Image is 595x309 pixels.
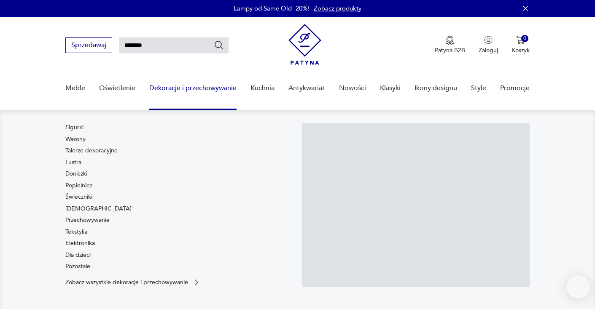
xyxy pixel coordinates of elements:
img: Ikonka użytkownika [484,36,493,44]
a: Figurki [65,123,83,132]
a: Style [471,72,486,104]
a: Popielnice [65,181,93,190]
p: Patyna B2B [435,46,465,54]
a: Sprzedawaj [65,43,112,49]
button: Szukaj [214,40,224,50]
p: Lampy od Same Old -20%! [234,4,310,13]
button: Patyna B2B [435,36,465,54]
a: Talerze dekoracyjne [65,147,118,155]
a: Zobacz produkty [314,4,361,13]
button: Sprzedawaj [65,37,112,53]
a: Pozostałe [65,262,90,271]
button: Zaloguj [479,36,498,54]
a: Oświetlenie [99,72,135,104]
img: Ikona medalu [446,36,454,45]
a: Ikona medaluPatyna B2B [435,36,465,54]
img: Patyna - sklep z meblami i dekoracjami vintage [288,24,321,65]
a: Dekoracje i przechowywanie [149,72,237,104]
a: [DEMOGRAPHIC_DATA] [65,205,132,213]
a: Dla dzieci [65,251,91,259]
p: Zaloguj [479,46,498,54]
a: Lustra [65,158,81,167]
a: Antykwariat [288,72,325,104]
div: 0 [521,35,528,42]
iframe: Smartsupp widget button [566,275,590,299]
a: Wazony [65,135,86,144]
a: Ikony designu [415,72,457,104]
a: Elektronika [65,239,95,248]
a: Świeczniki [65,193,92,201]
img: Ikona koszyka [516,36,525,44]
a: Klasyki [380,72,401,104]
a: Doniczki [65,170,87,178]
a: Tekstylia [65,228,87,236]
p: Koszyk [512,46,530,54]
p: Zobacz wszystkie dekoracje i przechowywanie [65,280,188,285]
a: Zobacz wszystkie dekoracje i przechowywanie [65,278,201,287]
a: Kuchnia [250,72,275,104]
a: Promocje [500,72,530,104]
a: Nowości [339,72,366,104]
a: Meble [65,72,85,104]
button: 0Koszyk [512,36,530,54]
a: Przechowywanie [65,216,110,224]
